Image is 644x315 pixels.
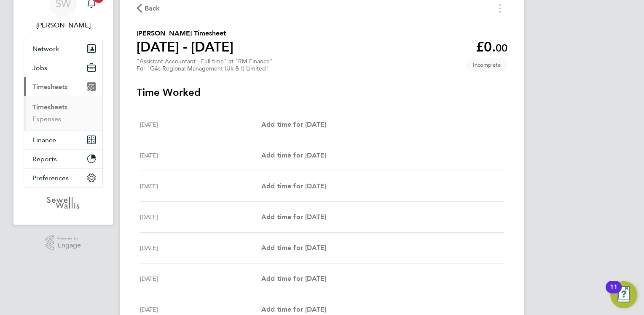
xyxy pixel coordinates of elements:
[145,3,160,14] span: Back
[261,304,326,315] a: Add time for [DATE]
[32,115,61,123] a: Expenses
[261,182,326,190] span: Add time for [DATE]
[261,212,326,222] a: Add time for [DATE]
[137,58,273,72] div: "Assistant Accountant - Full time" at "RM Finance"
[137,38,233,55] h1: [DATE] - [DATE]
[32,174,69,182] span: Preferences
[261,119,326,130] a: Add time for [DATE]
[140,181,261,191] div: [DATE]
[24,20,103,30] span: Sue Wallis
[32,136,56,144] span: Finance
[140,243,261,253] div: [DATE]
[24,77,102,96] button: Timesheets
[24,39,102,58] button: Network
[24,149,102,168] button: Reports
[24,168,102,187] button: Preferences
[466,58,507,72] span: This timesheet is Incomplete.
[137,65,273,72] div: For "G4s Regional Management (Uk & I) Limited"
[140,212,261,222] div: [DATE]
[610,287,617,298] div: 11
[496,42,507,54] span: 00
[261,213,326,221] span: Add time for [DATE]
[24,196,103,209] a: Go to home page
[140,274,261,284] div: [DATE]
[261,150,326,160] a: Add time for [DATE]
[137,28,233,38] h2: [PERSON_NAME] Timesheet
[140,119,261,130] div: [DATE]
[46,235,81,251] a: Powered byEngage
[32,83,67,91] span: Timesheets
[476,39,507,55] app-decimal: £0.
[261,243,326,253] a: Add time for [DATE]
[261,274,326,282] span: Add time for [DATE]
[57,242,81,249] span: Engage
[261,305,326,313] span: Add time for [DATE]
[46,196,80,209] img: sewellwallis-logo-retina.png
[24,96,102,130] div: Timesheets
[24,58,102,77] button: Jobs
[140,150,261,160] div: [DATE]
[137,3,160,14] button: Back
[261,274,326,284] a: Add time for [DATE]
[32,45,59,53] span: Network
[140,304,261,315] div: [DATE]
[24,130,102,149] button: Finance
[57,235,81,242] span: Powered by
[32,155,57,163] span: Reports
[610,281,637,308] button: Open Resource Center, 11 new notifications
[137,86,507,99] h3: Time Worked
[261,181,326,191] a: Add time for [DATE]
[32,64,47,72] span: Jobs
[261,244,326,252] span: Add time for [DATE]
[261,151,326,159] span: Add time for [DATE]
[492,2,507,15] button: Timesheets Menu
[32,103,67,111] a: Timesheets
[261,120,326,128] span: Add time for [DATE]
